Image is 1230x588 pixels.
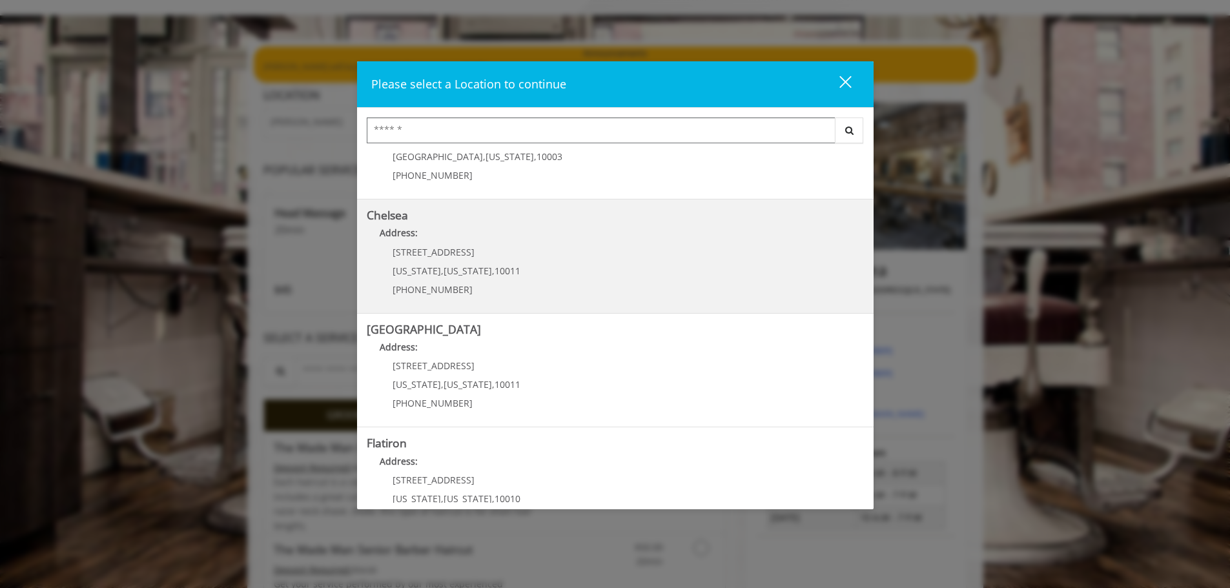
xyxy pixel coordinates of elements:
[842,126,857,135] i: Search button
[393,246,475,258] span: [STREET_ADDRESS]
[815,71,859,97] button: close dialog
[495,492,520,505] span: 10010
[495,265,520,277] span: 10011
[537,150,562,163] span: 10003
[371,76,566,92] span: Please select a Location to continue
[393,492,441,505] span: [US_STATE]
[444,378,492,390] span: [US_STATE]
[492,492,495,505] span: ,
[367,117,835,143] input: Search Center
[393,265,441,277] span: [US_STATE]
[393,169,473,181] span: [PHONE_NUMBER]
[441,492,444,505] span: ,
[393,397,473,409] span: [PHONE_NUMBER]
[492,378,495,390] span: ,
[534,150,537,163] span: ,
[441,265,444,277] span: ,
[367,321,481,337] b: [GEOGRAPHIC_DATA]
[367,207,408,223] b: Chelsea
[380,341,418,353] b: Address:
[393,378,441,390] span: [US_STATE]
[393,150,483,163] span: [GEOGRAPHIC_DATA]
[495,378,520,390] span: 10011
[492,265,495,277] span: ,
[444,265,492,277] span: [US_STATE]
[483,150,486,163] span: ,
[444,492,492,505] span: [US_STATE]
[380,227,418,239] b: Address:
[393,474,475,486] span: [STREET_ADDRESS]
[441,378,444,390] span: ,
[393,360,475,372] span: [STREET_ADDRESS]
[367,117,864,150] div: Center Select
[393,283,473,296] span: [PHONE_NUMBER]
[825,75,850,94] div: close dialog
[367,435,407,451] b: Flatiron
[380,455,418,467] b: Address:
[486,150,534,163] span: [US_STATE]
